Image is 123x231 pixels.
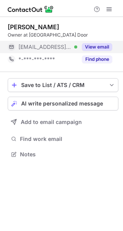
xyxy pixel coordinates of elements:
span: AI write personalized message [21,100,103,107]
img: ContactOut v5.3.10 [8,5,54,14]
button: Reveal Button [82,43,112,51]
button: Reveal Button [82,55,112,63]
button: Notes [8,149,118,160]
div: Owner at [GEOGRAPHIC_DATA] Door [8,32,118,38]
div: [PERSON_NAME] [8,23,59,31]
span: Notes [20,151,115,158]
span: [EMAIL_ADDRESS][DOMAIN_NAME] [18,44,71,50]
button: Add to email campaign [8,115,118,129]
div: Save to List / ATS / CRM [21,82,105,88]
span: Add to email campaign [21,119,82,125]
span: Find work email [20,136,115,142]
button: save-profile-one-click [8,78,118,92]
button: Find work email [8,134,118,144]
button: AI write personalized message [8,97,118,110]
